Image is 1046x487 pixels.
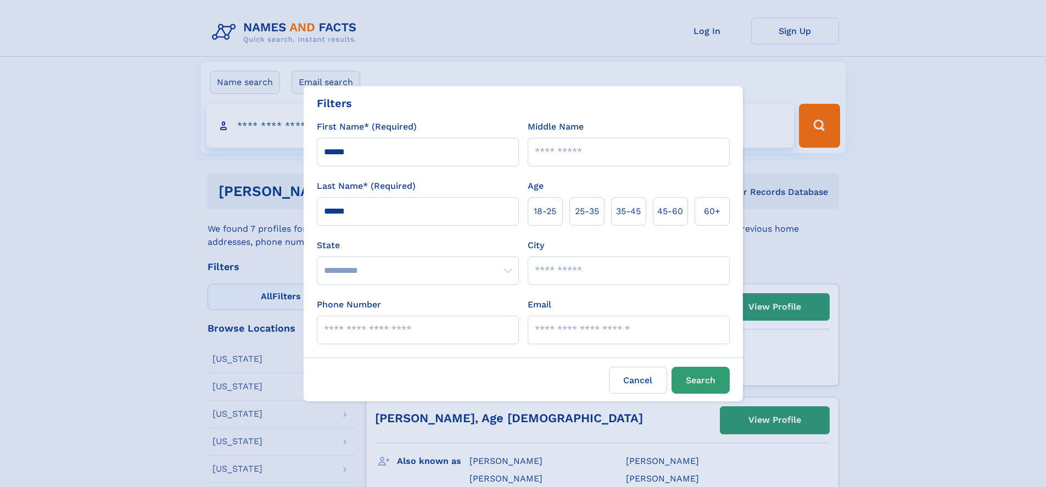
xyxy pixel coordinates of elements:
[672,367,730,394] button: Search
[528,120,584,133] label: Middle Name
[317,239,519,252] label: State
[317,298,381,311] label: Phone Number
[534,205,556,218] span: 18‑25
[528,180,544,193] label: Age
[528,239,544,252] label: City
[317,95,352,111] div: Filters
[657,205,683,218] span: 45‑60
[609,367,667,394] label: Cancel
[575,205,599,218] span: 25‑35
[616,205,641,218] span: 35‑45
[704,205,720,218] span: 60+
[317,120,417,133] label: First Name* (Required)
[528,298,551,311] label: Email
[317,180,416,193] label: Last Name* (Required)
